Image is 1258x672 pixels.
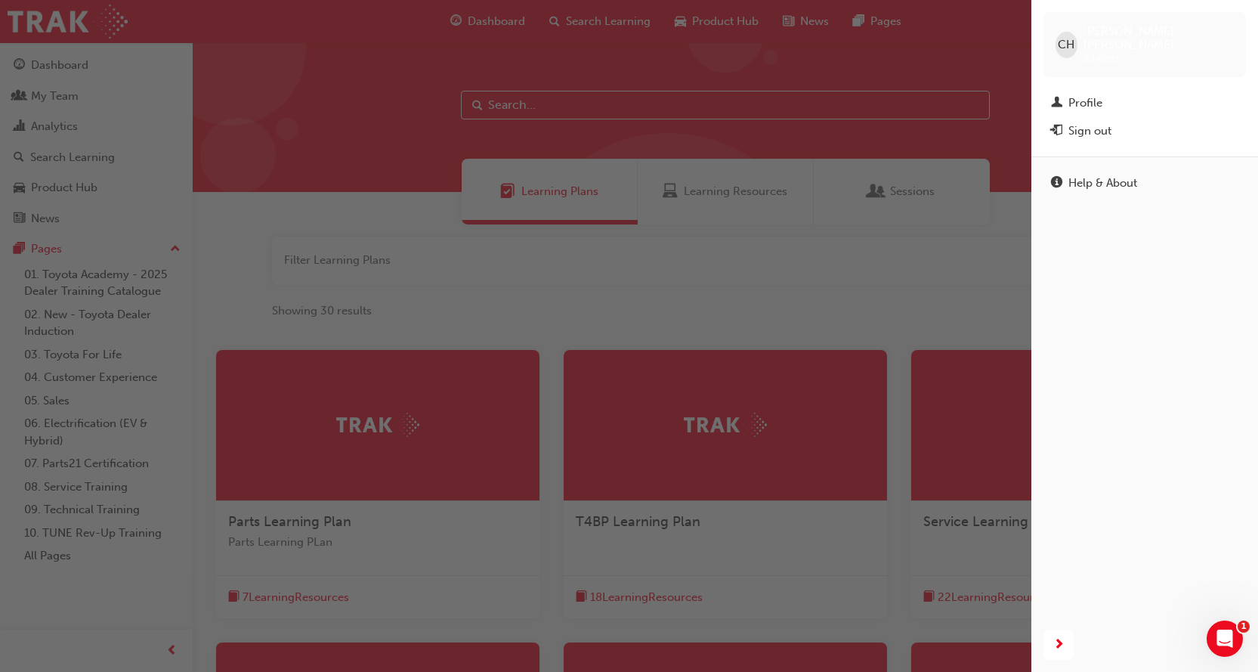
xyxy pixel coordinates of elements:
[1238,621,1250,633] span: 1
[1068,175,1137,192] div: Help & About
[1068,94,1102,112] div: Profile
[1068,122,1111,140] div: Sign out
[1043,169,1246,197] a: Help & About
[1083,52,1120,65] span: 534985
[1043,89,1246,117] a: Profile
[1051,97,1062,110] span: man-icon
[1051,125,1062,138] span: exit-icon
[1051,177,1062,190] span: info-icon
[1083,24,1234,51] span: [PERSON_NAME] [PERSON_NAME]
[1043,117,1246,145] button: Sign out
[1207,621,1243,657] iframe: Intercom live chat
[1058,36,1074,54] span: CH
[1053,636,1065,655] span: next-icon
